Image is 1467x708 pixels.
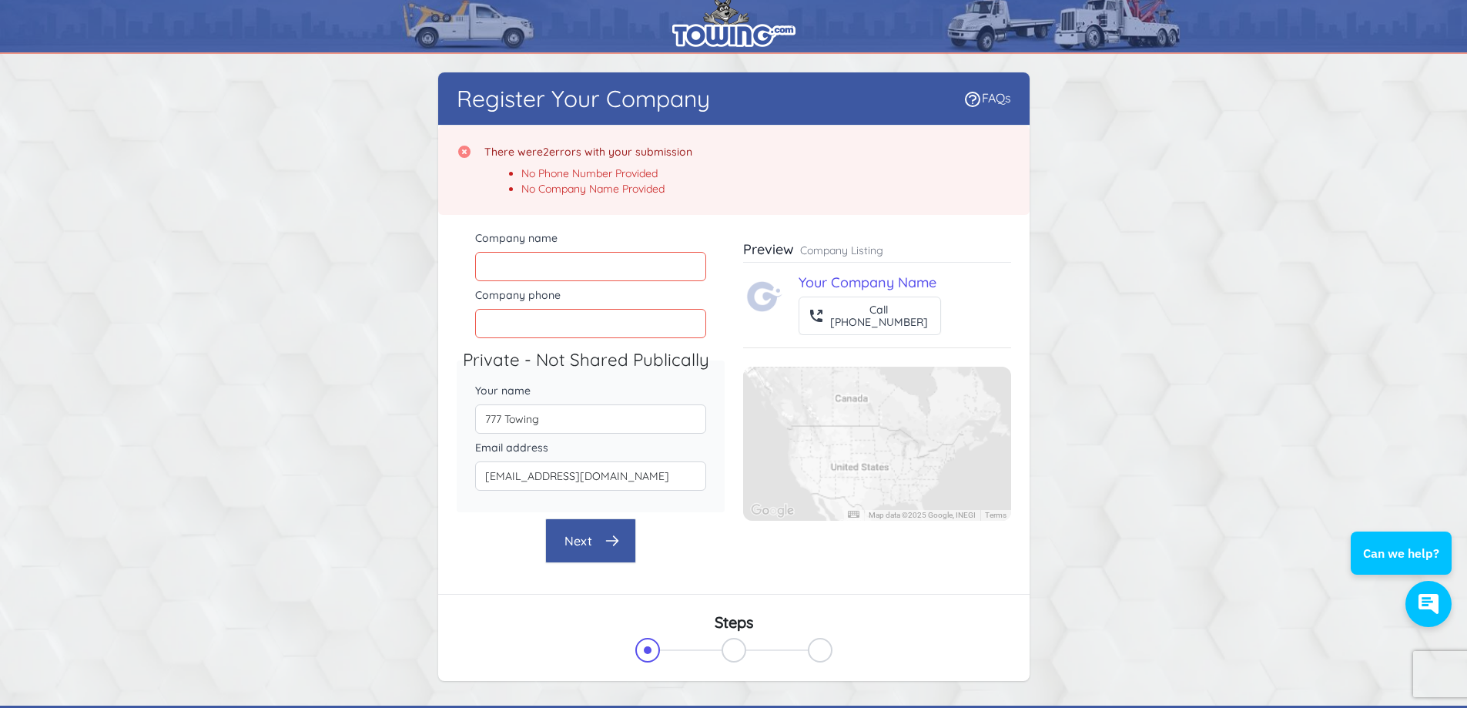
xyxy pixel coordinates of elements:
iframe: Conversations [1339,489,1467,643]
span: Map data ©2025 Google, INEGI [869,511,976,519]
button: Call[PHONE_NUMBER] [799,297,941,335]
label: Company name [475,230,706,246]
div: Call [PHONE_NUMBER] [830,304,928,328]
button: Next [545,518,636,563]
span: 2 [543,145,549,159]
img: Towing.com Logo [746,278,783,315]
button: Keyboard shortcuts [848,511,859,518]
a: Your Company Name [799,273,936,291]
p: Company Listing [800,243,883,258]
h1: Register Your Company [457,85,710,112]
a: FAQs [963,90,1011,106]
li: No Phone Number Provided [521,166,692,181]
li: No Company Name Provided [521,181,692,196]
a: Terms (opens in new tab) [985,511,1006,519]
h3: Steps [457,613,1011,632]
label: Email address [475,440,706,455]
h3: There were errors with your submission [484,144,692,159]
label: Your name [475,383,706,398]
legend: Private - Not Shared Publically [463,347,731,374]
img: Google [747,501,798,521]
label: Company phone [475,287,706,303]
a: Open this area in Google Maps (opens a new window) [747,501,798,521]
h3: Preview [743,240,794,259]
